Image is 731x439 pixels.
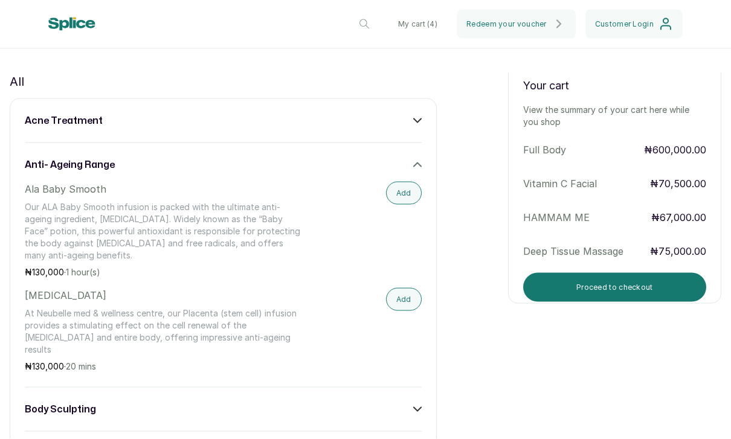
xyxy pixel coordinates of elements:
[466,19,547,29] span: Redeem your voucher
[523,77,706,94] p: Your cart
[457,10,576,39] button: Redeem your voucher
[66,267,100,277] span: 1 hour(s)
[25,201,303,261] p: Our ALA Baby Smooth infusion is packed with the ultimate anti-ageing ingredient, [MEDICAL_DATA]. ...
[523,104,706,128] p: View the summary of your cart here while you shop
[386,288,422,311] button: Add
[651,210,706,225] p: ₦67,000.00
[650,244,706,258] p: ₦75,000.00
[388,10,447,39] button: My cart (4)
[25,114,103,128] h3: acne treatment
[25,266,303,278] p: ₦ ·
[25,307,303,356] p: At Neubelle med & wellness centre, our Placenta (stem cell) infusion provides a stimulating effec...
[523,176,650,191] p: Vitamin C Facial
[585,10,683,39] button: Customer Login
[25,360,303,373] p: ₦ ·
[386,182,422,205] button: Add
[595,19,654,29] span: Customer Login
[32,267,64,277] span: 130,000
[523,143,644,157] p: Full Body
[523,244,650,258] p: Deep Tissue Massage
[25,182,303,196] p: Ala Baby Smooth
[32,361,64,371] span: 130,000
[25,158,115,172] h3: anti- ageing range
[66,361,96,371] span: 20 mins
[644,143,706,157] p: ₦600,000.00
[25,402,96,417] h3: body sculpting
[650,176,706,191] p: ₦70,500.00
[523,273,706,302] button: Proceed to checkout
[523,210,651,225] p: HAMMAM ME
[10,72,24,91] p: All
[25,288,303,303] p: [MEDICAL_DATA]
